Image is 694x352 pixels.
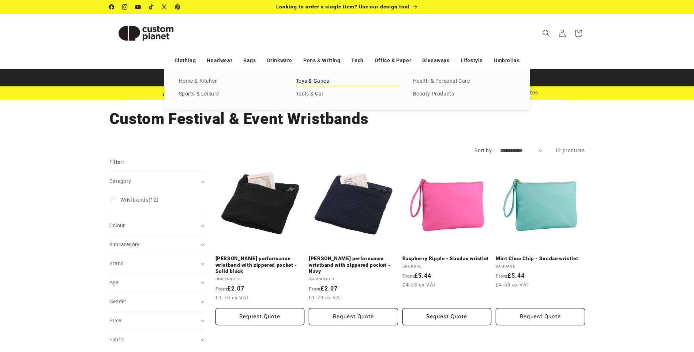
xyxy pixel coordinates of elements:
[179,89,281,99] a: Sports & Leisure
[109,158,124,166] h2: Filter:
[243,54,256,67] a: Bags
[109,318,121,323] span: Price
[109,241,140,247] span: Subcategory
[109,292,205,311] summary: Gender (0 selected)
[109,280,119,285] span: Age
[120,196,159,203] span: (12)
[496,308,585,325] button: Request Quote
[496,255,585,262] a: Mint Choc Chip - Sundae wristlet
[179,76,281,86] a: Home & Kitchen
[109,235,205,254] summary: Subcategory (0 selected)
[413,76,515,86] a: Health & Personal Care
[296,76,398,86] a: Toys & Ganes
[413,89,515,99] a: Beauty Products
[303,54,340,67] a: Pens & Writing
[106,14,185,52] a: Custom Planet
[109,254,205,273] summary: Brand (0 selected)
[572,273,694,352] iframe: Chat Widget
[474,147,493,153] label: Sort by:
[461,54,483,67] a: Lifestyle
[538,25,554,41] summary: Search
[215,255,305,275] a: [PERSON_NAME] performance wristband with zippered pocket - Solid black
[402,255,492,262] a: Raspberry Ripple - Sundae wristlet
[109,216,205,235] summary: Colour (0 selected)
[109,311,205,330] summary: Price
[309,308,398,325] button: Request Quote
[494,54,519,67] a: Umbrellas
[109,222,125,228] span: Colour
[109,261,124,266] span: Brand
[309,255,398,275] a: [PERSON_NAME] performance wristband with zippered pocket - Navy
[109,299,127,304] span: Gender
[109,337,124,342] span: Fabric
[296,89,398,99] a: Tools & Car
[267,54,292,67] a: Drinkware
[109,330,205,349] summary: Fabric (0 selected)
[555,147,585,153] span: 12 products
[207,54,232,67] a: Headwear
[109,17,183,50] img: Custom Planet
[109,178,131,184] span: Category
[109,172,205,191] summary: Category (0 selected)
[402,308,492,325] button: Request Quote
[175,54,196,67] a: Clothing
[276,4,410,10] span: Looking to order a single item? Use our design tool
[120,197,149,203] span: Wristbands
[422,54,449,67] a: Giveaways
[375,54,411,67] a: Office & Paper
[351,54,363,67] a: Tech
[109,109,585,129] h1: Custom Festival & Event Wristbands
[215,308,305,325] button: Request Quote
[109,273,205,292] summary: Age (0 selected)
